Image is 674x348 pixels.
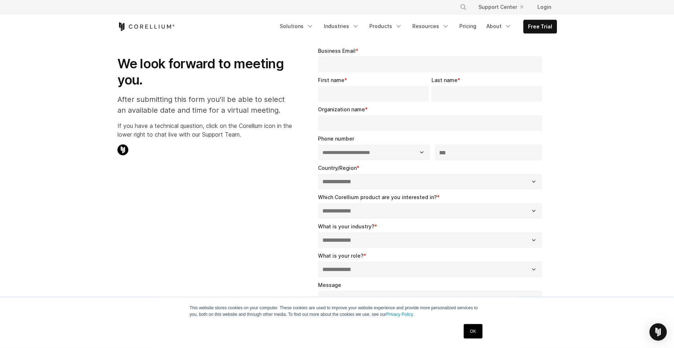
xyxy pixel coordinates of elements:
[455,20,481,33] a: Pricing
[318,136,354,142] span: Phone number
[318,165,357,171] span: Country/Region
[318,77,344,83] span: First name
[319,20,364,33] a: Industries
[318,223,374,229] span: What is your industry?
[318,282,341,288] span: Message
[190,305,485,318] p: This website stores cookies on your computer. These cookies are used to improve your website expe...
[532,1,557,14] a: Login
[318,106,365,112] span: Organization name
[432,77,458,83] span: Last name
[117,22,175,31] a: Corellium Home
[275,20,557,34] div: Navigation Menu
[365,20,407,33] a: Products
[117,94,292,116] p: After submitting this form you'll be able to select an available date and time for a virtual meet...
[117,145,128,155] img: Corellium Chat Icon
[464,324,482,339] a: OK
[408,20,454,33] a: Resources
[117,56,292,88] h1: We look forward to meeting you.
[318,194,437,200] span: Which Corellium product are you interested in?
[473,1,529,14] a: Support Center
[386,312,414,317] a: Privacy Policy.
[117,121,292,139] p: If you have a technical question, click on the Corellium icon in the lower right to chat live wit...
[275,20,318,33] a: Solutions
[451,1,557,14] div: Navigation Menu
[318,48,356,54] span: Business Email
[457,1,470,14] button: Search
[524,20,557,33] a: Free Trial
[482,20,516,33] a: About
[318,253,364,259] span: What is your role?
[649,323,667,341] div: Open Intercom Messenger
